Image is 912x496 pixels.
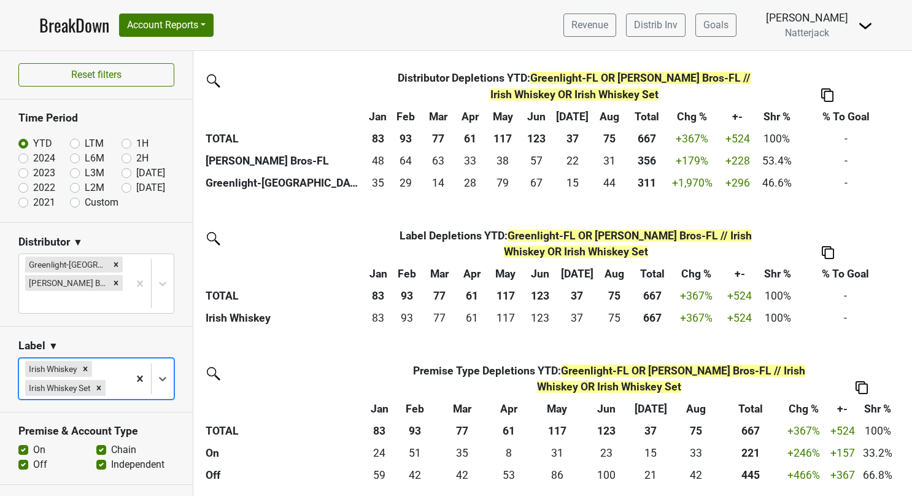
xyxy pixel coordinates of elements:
[119,14,214,37] button: Account Reports
[630,464,671,486] td: 21.16
[487,442,531,464] td: 8.49
[635,310,671,326] div: 667
[369,310,388,326] div: 83
[721,420,781,442] th: 667
[520,172,552,194] td: 66.51
[490,445,528,461] div: 8
[390,128,421,150] th: 93
[203,228,222,247] img: filter
[457,285,487,307] th: 61
[795,106,896,128] th: % To Goal: activate to sort column ascending
[391,307,422,329] td: 93.3
[25,257,109,273] div: Greenlight-[GEOGRAPHIC_DATA]
[534,445,580,461] div: 31
[438,464,487,486] td: 41.81
[629,175,665,191] div: 311
[674,445,717,461] div: 33
[758,106,795,128] th: Shr %: activate to sort column ascending
[25,380,92,396] div: Irish Whiskey Set
[487,285,524,307] th: 117
[457,263,487,285] th: Apr: activate to sort column ascending
[626,172,667,194] th: 310.530
[795,263,895,285] th: % To Goal: activate to sort column ascending
[671,420,721,442] th: 75
[458,153,482,169] div: 33
[39,12,109,38] a: BreakDown
[859,464,897,486] td: 66.8%
[455,150,485,172] td: 33.14
[593,106,627,128] th: Aug: activate to sort column ascending
[632,285,673,307] th: 667
[368,153,387,169] div: 48
[795,285,895,307] td: -
[760,307,795,329] td: 100%
[422,285,457,307] th: 77
[392,442,438,464] td: 51.21
[725,133,750,145] span: +524
[552,128,593,150] th: 37
[488,175,517,191] div: 79
[438,442,487,464] td: 35.47
[203,106,365,128] th: &nbsp;: activate to sort column ascending
[626,106,667,128] th: Total: activate to sort column ascending
[720,153,755,169] div: +228
[487,464,531,486] td: 52.99
[422,106,455,128] th: Mar: activate to sort column ascending
[630,442,671,464] td: 15.47
[203,398,367,420] th: &nbsp;: activate to sort column ascending
[524,307,557,329] td: 123.08
[368,175,387,191] div: 35
[203,307,366,329] th: Irish Whiskey
[632,263,673,285] th: Total: activate to sort column ascending
[392,420,438,442] th: 93
[593,150,627,172] td: 31.37
[390,150,421,172] td: 64.3
[367,464,392,486] td: 59.29
[485,172,520,194] td: 78.84
[781,464,826,486] td: +466 %
[422,172,455,194] td: 14.34
[203,464,367,486] th: Off
[365,106,390,128] th: Jan: activate to sort column ascending
[859,398,897,420] th: Shr %: activate to sort column ascending
[203,172,365,194] th: Greenlight-[GEOGRAPHIC_DATA]
[370,467,390,483] div: 59
[111,443,136,457] label: Chain
[203,128,365,150] th: TOTAL
[829,467,856,483] div: +367
[490,310,520,326] div: 117
[366,263,391,285] th: Jan: activate to sort column ascending
[365,172,390,194] td: 35
[720,175,755,191] div: +296
[455,172,485,194] td: 28.34
[422,150,455,172] td: 62.94
[630,398,671,420] th: Jul: activate to sort column ascending
[136,151,149,166] label: 2H
[425,310,454,326] div: 77
[203,442,367,464] th: On
[673,307,718,329] td: +367 %
[390,67,758,105] th: Distributor Depletions YTD :
[18,63,174,87] button: Reset filters
[422,128,455,150] th: 77
[724,467,778,483] div: 445
[668,106,717,128] th: Chg %: activate to sort column ascending
[583,420,630,442] th: 123
[668,172,717,194] td: +1,970 %
[365,150,390,172] td: 48.07
[719,263,760,285] th: +-: activate to sort column ascending
[795,128,896,150] td: -
[781,442,826,464] td: +246 %
[593,172,627,194] td: 43.5
[671,442,721,464] td: 32.58
[721,464,781,486] th: 445.140
[85,136,104,151] label: LTM
[781,398,826,420] th: Chg %: activate to sort column ascending
[455,106,485,128] th: Apr: activate to sort column ascending
[537,365,805,393] span: Greenlight-FL OR [PERSON_NAME] Bros-FL // Irish Whiskey OR Irish Whiskey Set
[766,10,848,26] div: [PERSON_NAME]
[424,175,452,191] div: 14
[674,467,717,483] div: 42
[392,398,438,420] th: Feb: activate to sort column ascending
[85,180,104,195] label: L2M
